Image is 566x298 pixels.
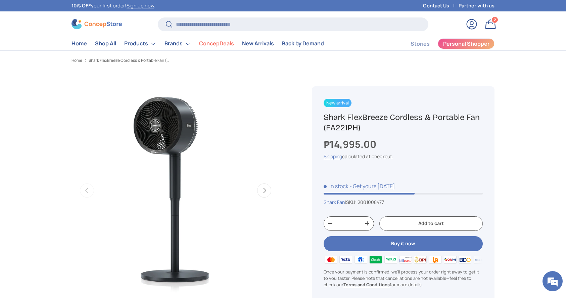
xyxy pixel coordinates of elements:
[72,2,155,9] p: your first order! .
[458,255,472,265] img: bdo
[160,37,195,50] summary: Brands
[72,19,122,29] img: ConcepStore
[95,37,116,50] a: Shop All
[72,37,324,50] nav: Primary
[383,255,398,265] img: maya
[368,255,383,265] img: grabpay
[164,37,191,50] a: Brands
[324,236,483,251] button: Buy it now
[324,153,342,160] a: Shipping
[89,58,169,62] a: Shark FlexBreeze Cordless & Portable Fan (FA221PH)
[423,2,459,9] a: Contact Us
[349,182,397,190] p: - Get yours [DATE]!
[282,37,324,50] a: Back by Demand
[324,182,348,190] span: In stock
[242,37,274,50] a: New Arrivals
[72,58,82,62] a: Home
[353,255,368,265] img: gcash
[127,2,154,9] a: Sign up now
[358,199,384,205] span: 2001008477
[324,255,338,265] img: master
[379,216,483,231] button: Add to cart
[438,38,494,49] a: Personal Shopper
[72,57,296,63] nav: Breadcrumbs
[324,99,351,107] span: New arrival
[413,255,428,265] img: bpi
[338,255,353,265] img: visa
[398,255,413,265] img: billease
[411,37,430,50] a: Stories
[494,17,496,22] span: 2
[124,37,156,50] a: Products
[324,137,378,151] strong: ₱14,995.00
[120,37,160,50] summary: Products
[459,2,494,9] a: Partner with us
[343,282,390,288] a: Terms and Conditions
[345,199,384,205] span: |
[443,255,458,265] img: qrph
[473,255,487,265] img: metrobank
[346,199,357,205] span: SKU:
[443,41,489,46] span: Personal Shopper
[324,112,483,133] h1: Shark FlexBreeze Cordless & Portable Fan (FA221PH)
[324,199,345,205] a: Shark Fan
[199,37,234,50] a: ConcepDeals
[394,37,494,50] nav: Secondary
[324,153,483,160] div: calculated at checkout.
[72,2,91,9] strong: 10% OFF
[324,269,483,288] p: Once your payment is confirmed, we'll process your order right away to get it to you faster. Plea...
[72,37,87,50] a: Home
[428,255,442,265] img: ubp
